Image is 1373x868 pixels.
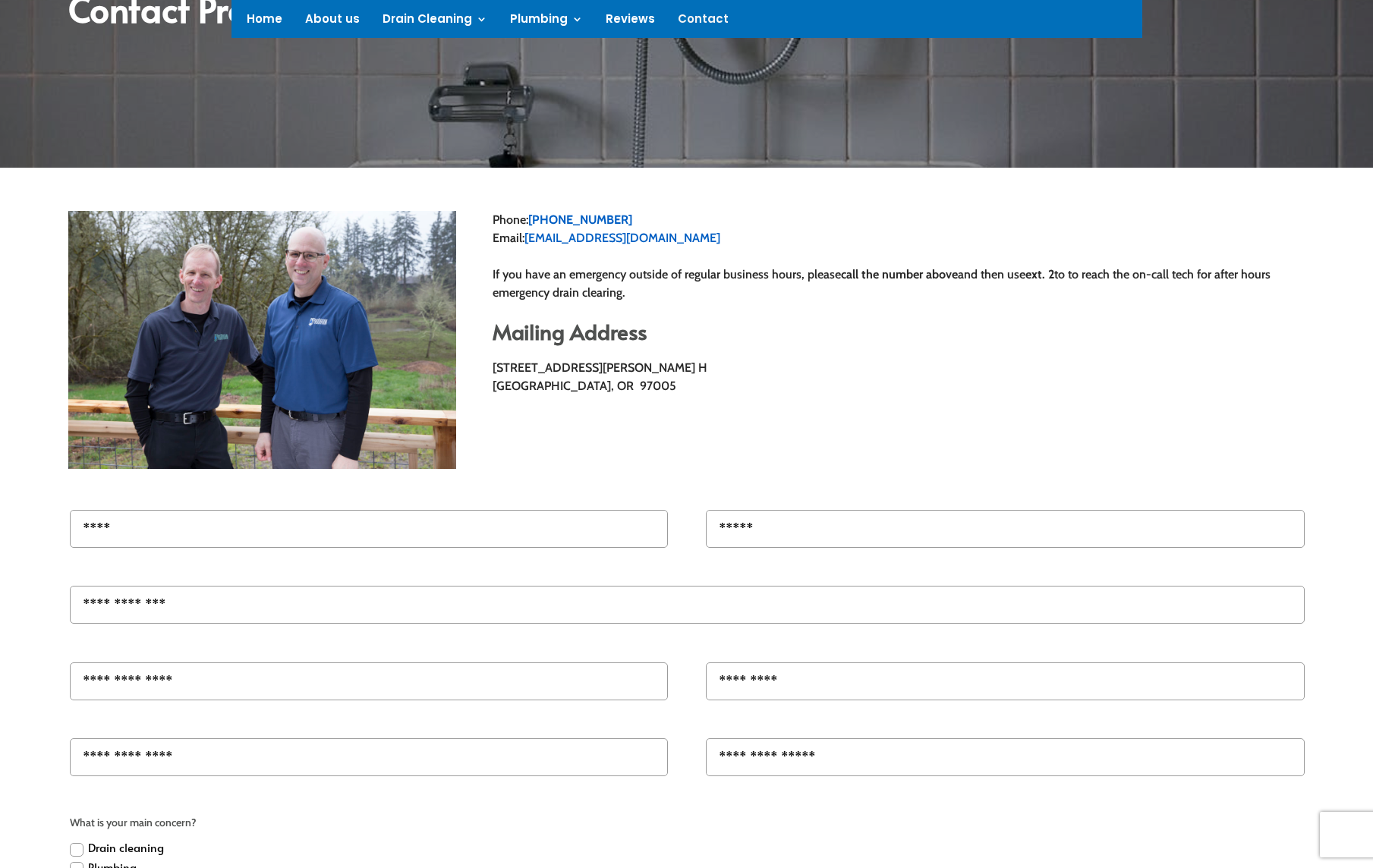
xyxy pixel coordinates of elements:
[524,231,720,245] a: [EMAIL_ADDRESS][DOMAIN_NAME]
[493,360,707,375] span: [STREET_ADDRESS][PERSON_NAME] H
[678,14,729,30] a: Contact
[510,14,583,30] a: Plumbing
[493,267,841,281] span: If you have an emergency outside of regular business hours, please
[383,14,487,30] a: Drain Cleaning
[70,838,164,857] label: Drain cleaning
[606,14,655,30] a: Reviews
[528,212,632,227] a: [PHONE_NUMBER]
[841,267,958,281] strong: call the number above
[493,231,524,245] span: Email:
[70,814,1305,832] span: What is your main concern?
[493,321,1304,350] h2: Mailing Address
[68,211,455,469] img: _MG_4209 (1)
[958,267,1025,281] span: and then use
[493,212,528,227] span: Phone:
[305,14,360,30] a: About us
[247,14,282,30] a: Home
[493,379,676,393] span: [GEOGRAPHIC_DATA], OR 97005
[1025,267,1054,281] strong: ext. 2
